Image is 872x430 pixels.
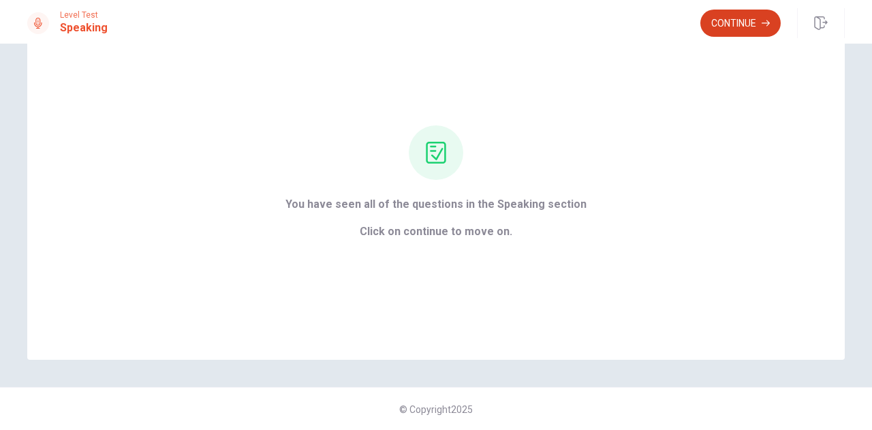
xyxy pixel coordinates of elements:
h1: Speaking [60,20,108,36]
button: Continue [700,10,781,37]
span: © Copyright 2025 [399,404,473,415]
span: Click on continue to move on. [285,224,587,240]
span: You have seen all of the questions in the Speaking section [285,196,587,213]
span: Level Test [60,10,108,20]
